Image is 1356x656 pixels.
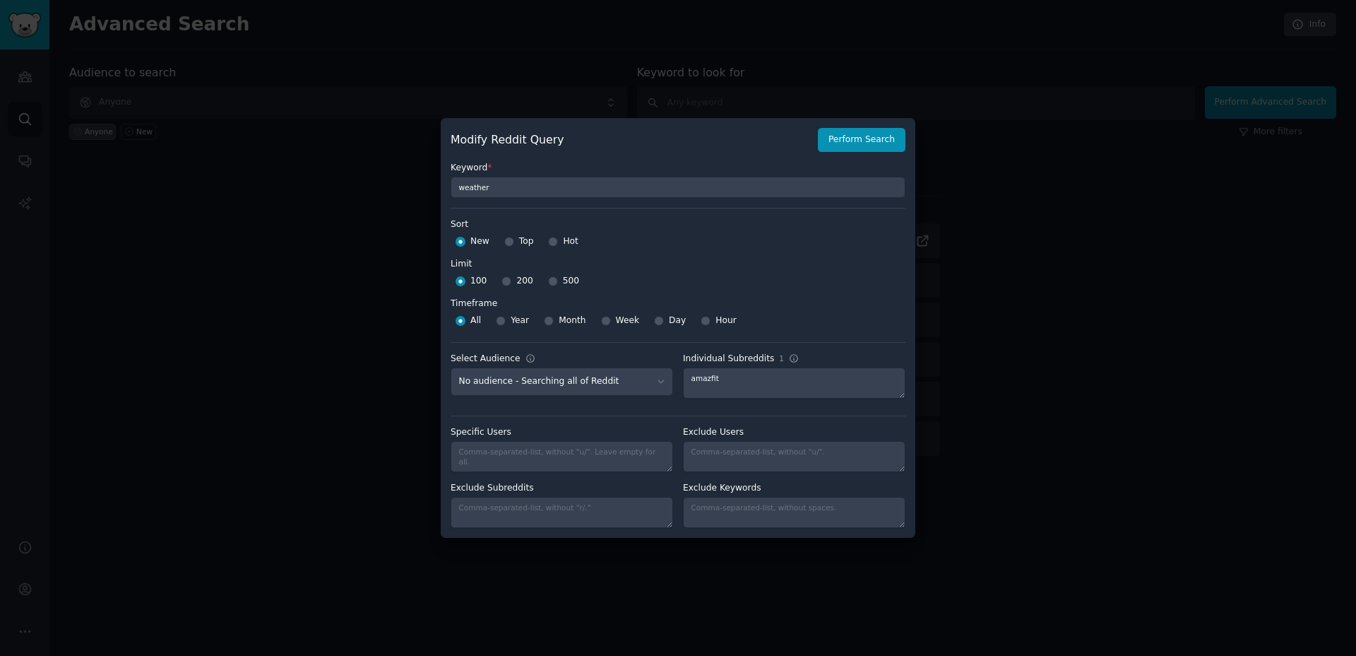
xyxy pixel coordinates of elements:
[451,426,673,439] label: Specific Users
[616,315,640,327] span: Week
[715,315,737,327] span: Hour
[669,315,686,327] span: Day
[516,275,533,288] span: 200
[451,218,905,231] label: Sort
[779,353,784,363] span: 1
[559,315,585,327] span: Month
[519,235,534,248] span: Top
[683,368,905,399] textarea: amazfit
[451,293,905,310] label: Timeframe
[563,275,579,288] span: 500
[470,235,489,248] span: New
[451,258,472,271] div: Limit
[818,128,905,152] button: Perform Search
[451,131,810,149] h2: Modify Reddit Query
[511,315,529,327] span: Year
[683,353,905,365] label: Individual Subreddits
[451,353,521,365] div: Select Audience
[683,426,905,439] label: Exclude Users
[470,275,487,288] span: 100
[451,162,905,175] label: Keyword
[451,482,673,495] label: Exclude Subreddits
[470,315,481,327] span: All
[683,482,905,495] label: Exclude Keywords
[563,235,578,248] span: Hot
[451,177,905,198] input: Keyword to search on Reddit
